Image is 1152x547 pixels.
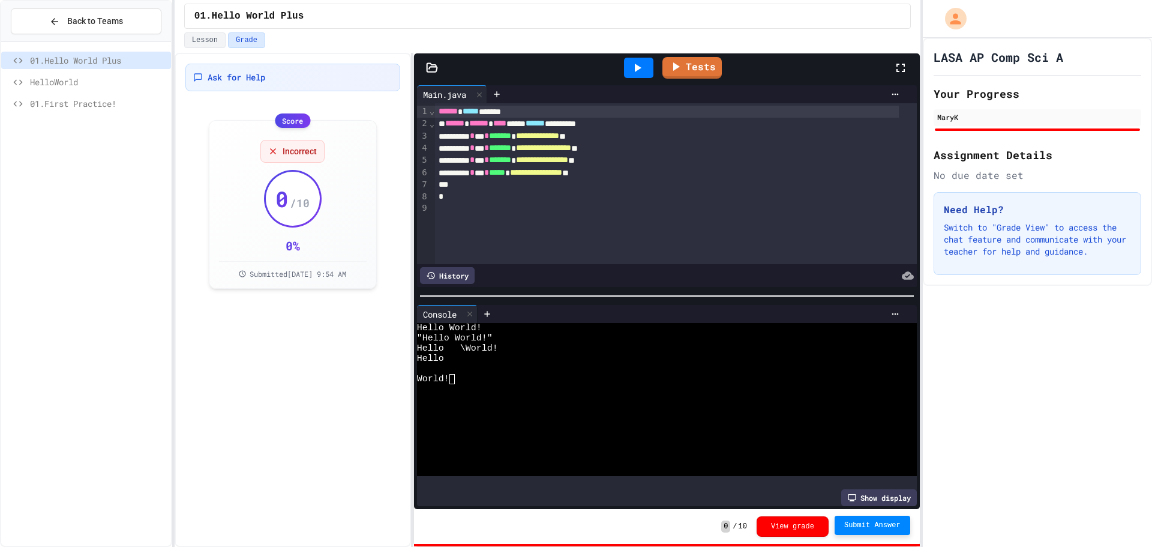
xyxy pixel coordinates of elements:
[208,71,265,83] span: Ask for Help
[417,308,463,321] div: Console
[934,49,1063,65] h1: LASA AP Comp Sci A
[417,374,449,384] span: World!
[286,237,300,254] div: 0 %
[429,106,435,116] span: Fold line
[934,168,1141,183] div: No due date set
[67,15,123,28] span: Back to Teams
[417,142,429,154] div: 4
[835,516,910,535] button: Submit Answer
[944,202,1131,217] h3: Need Help?
[417,106,429,118] div: 1
[417,354,444,364] span: Hello
[417,154,429,166] div: 5
[417,202,429,214] div: 9
[228,32,265,48] button: Grade
[283,145,317,157] span: Incorrect
[30,54,166,67] span: 01.Hello World Plus
[934,147,1141,163] h2: Assignment Details
[417,343,498,354] span: Hello \World!
[275,113,310,128] div: Score
[11,8,161,34] button: Back to Teams
[417,333,493,343] span: "Hello World!"
[250,269,346,279] span: Submitted [DATE] 9:54 AM
[417,85,487,103] div: Main.java
[290,195,310,211] span: / 10
[417,167,429,179] div: 6
[932,5,970,32] div: My Account
[194,9,304,23] span: 01.Hello World Plus
[662,57,722,79] a: Tests
[417,179,429,191] div: 7
[944,222,1131,258] p: Switch to "Grade View" to access the chat feature and communicate with your teacher for help and ...
[429,119,435,128] span: Fold line
[934,85,1141,102] h2: Your Progress
[937,112,1138,122] div: MaryK
[721,521,730,533] span: 0
[733,522,737,531] span: /
[420,267,475,284] div: History
[275,187,289,211] span: 0
[739,522,747,531] span: 10
[417,130,429,142] div: 3
[30,76,166,88] span: HelloWorld
[417,323,482,333] span: Hello World!
[417,191,429,203] div: 8
[841,489,917,506] div: Show display
[30,97,166,110] span: 01.First Practice!
[417,88,472,101] div: Main.java
[757,516,829,537] button: View grade
[844,521,901,530] span: Submit Answer
[417,118,429,130] div: 2
[417,305,478,323] div: Console
[184,32,226,48] button: Lesson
